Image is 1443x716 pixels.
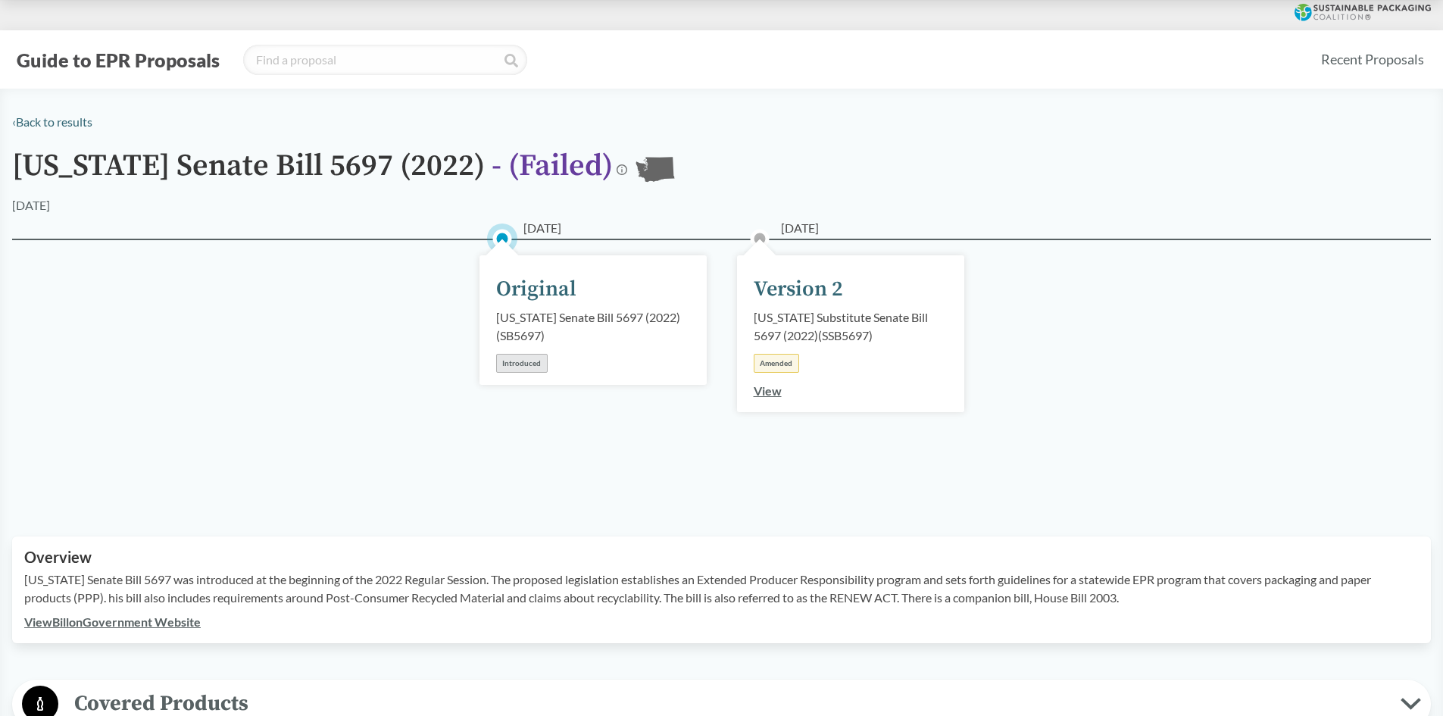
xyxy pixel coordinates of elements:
[24,549,1419,566] h2: Overview
[496,274,576,305] div: Original
[754,383,782,398] a: View
[492,147,613,185] span: - ( Failed )
[24,614,201,629] a: ViewBillonGovernment Website
[781,219,819,237] span: [DATE]
[12,149,613,196] h1: [US_STATE] Senate Bill 5697 (2022)
[243,45,527,75] input: Find a proposal
[12,48,224,72] button: Guide to EPR Proposals
[754,308,948,345] div: [US_STATE] Substitute Senate Bill 5697 (2022) ( SSB5697 )
[12,114,92,129] a: ‹Back to results
[523,219,561,237] span: [DATE]
[754,354,799,373] div: Amended
[24,571,1419,607] p: [US_STATE] Senate Bill 5697 was introduced at the beginning of the 2022 Regular Session. The prop...
[496,308,690,345] div: [US_STATE] Senate Bill 5697 (2022) ( SB5697 )
[12,196,50,214] div: [DATE]
[496,354,548,373] div: Introduced
[754,274,843,305] div: Version 2
[1314,42,1431,77] a: Recent Proposals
